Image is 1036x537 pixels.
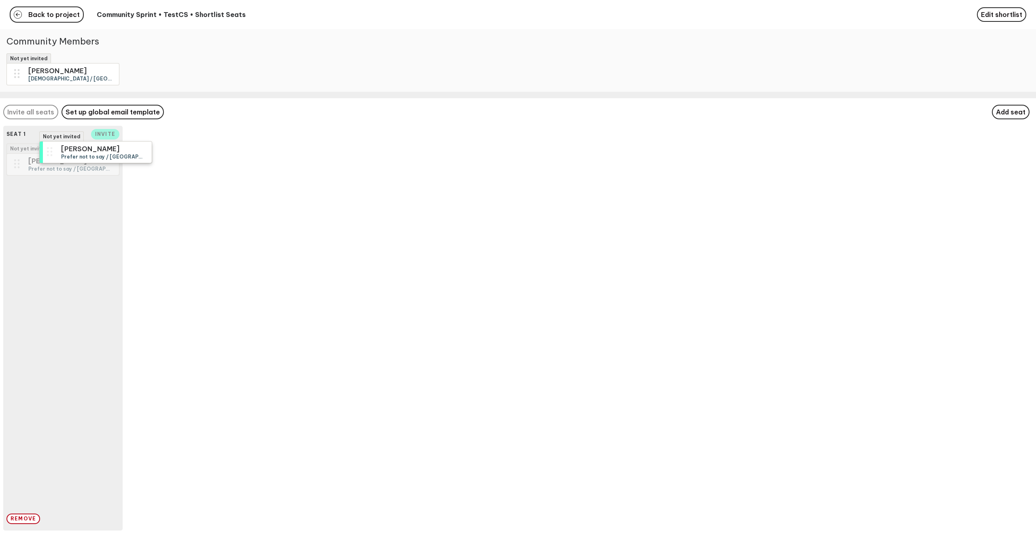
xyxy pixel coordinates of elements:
[28,67,112,75] div: Ishmael Abrokwa
[28,157,112,165] div: Paul Alexander
[6,53,51,63] div: Not yet invited
[996,108,1025,116] span: Add seat
[28,166,112,172] div: Prefer not to say / United Kingdom / Creative
[6,131,26,137] h5: Seat 1
[39,131,84,141] div: Not yet invited
[6,36,1023,47] h2: Community Members
[7,63,119,85] div: [PERSON_NAME][DEMOGRAPHIC_DATA] / [GEOGRAPHIC_DATA] / N/A
[97,11,246,19] p: Community Sprint • TestCS • Shortlist Seats
[977,7,1026,22] button: Edit shortlist
[66,108,160,116] span: Set up global email template
[62,105,164,119] button: Set up global email template
[992,105,1030,119] button: Add seat
[61,154,144,160] div: Prefer not to say / United Kingdom / Creative
[28,76,112,82] div: Male / United States of America / N/A
[61,145,144,153] div: Paul Alexander
[6,514,40,524] button: remove
[10,6,84,23] button: Back to project
[6,144,51,153] div: Not yet invited
[981,11,1022,19] span: Edit shortlist
[28,11,80,18] span: Back to project
[11,516,36,522] span: remove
